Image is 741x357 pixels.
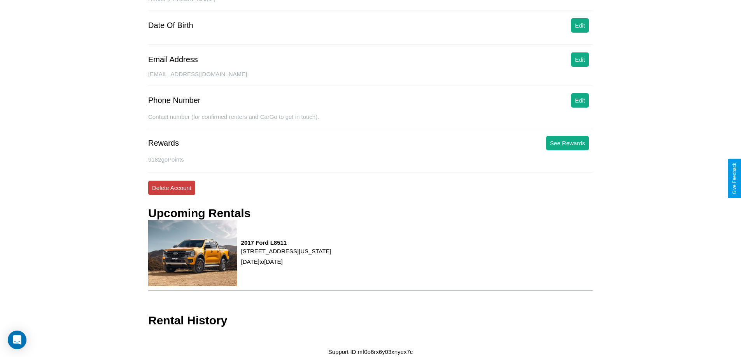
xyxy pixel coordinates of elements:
p: Support ID: mf0o6rx6y03xnyex7c [328,347,413,357]
button: Delete Account [148,181,195,195]
div: Phone Number [148,96,201,105]
div: [EMAIL_ADDRESS][DOMAIN_NAME] [148,71,593,85]
p: 9182 goPoints [148,154,593,165]
h3: Rental History [148,314,227,327]
div: Give Feedback [732,163,737,194]
button: Edit [571,52,589,67]
div: Rewards [148,139,179,148]
button: Edit [571,18,589,33]
div: Email Address [148,55,198,64]
div: Open Intercom Messenger [8,331,26,349]
h3: 2017 Ford L8511 [241,239,331,246]
div: Date Of Birth [148,21,193,30]
h3: Upcoming Rentals [148,207,251,220]
p: [DATE] to [DATE] [241,256,331,267]
div: Contact number (for confirmed renters and CarGo to get in touch). [148,113,593,128]
img: rental [148,220,237,286]
button: See Rewards [546,136,589,150]
p: [STREET_ADDRESS][US_STATE] [241,246,331,256]
button: Edit [571,93,589,108]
